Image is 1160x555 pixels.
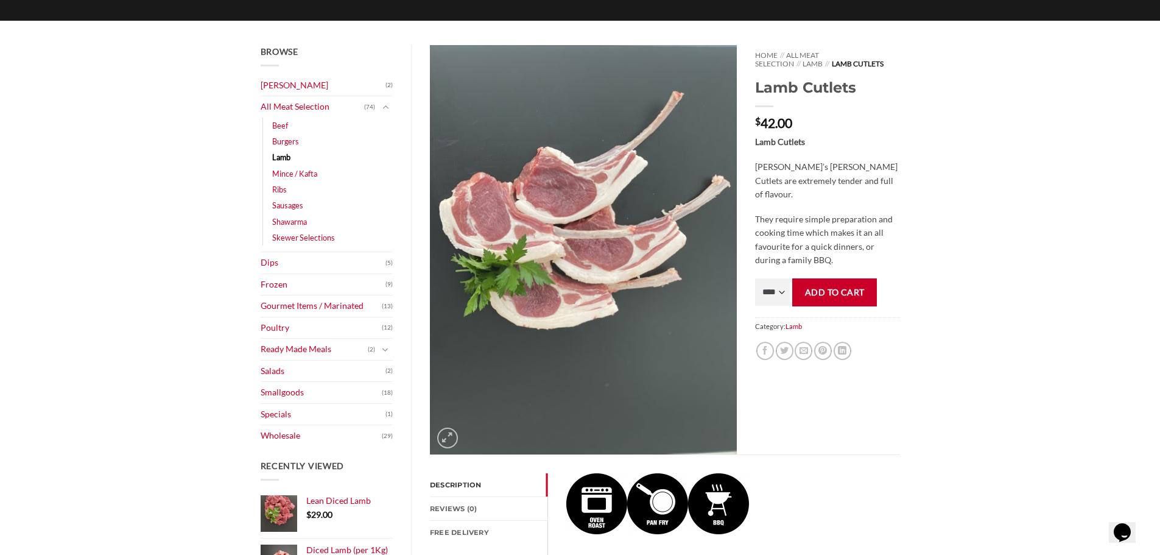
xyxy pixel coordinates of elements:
a: Skewer Selections [272,230,335,246]
a: Zoom [437,428,458,448]
span: Diced Lamb (per 1Kg) [306,545,388,555]
span: (2) [385,76,393,94]
a: Home [755,51,778,60]
img: Lamb Cutlets [430,45,737,454]
a: Reviews (0) [430,497,547,520]
span: (1) [385,405,393,423]
a: Email to a Friend [795,342,812,359]
a: Burgers [272,133,299,149]
button: Add to cart [792,278,877,306]
a: Ready Made Meals [261,339,368,360]
a: [PERSON_NAME] [261,75,386,96]
a: Mince / Kafta [272,166,317,182]
span: (9) [385,275,393,294]
a: Beef [272,118,288,133]
bdi: 42.00 [755,115,792,130]
bdi: 29.00 [306,509,332,520]
span: // [780,51,784,60]
button: Toggle [378,101,393,114]
span: (2) [385,362,393,380]
a: Sausages [272,197,303,213]
span: Lamb Cutlets [832,59,884,68]
span: $ [306,509,311,520]
span: Recently Viewed [261,461,345,471]
span: Lean Diced Lamb [306,495,371,506]
button: Toggle [378,343,393,356]
span: (2) [368,341,375,359]
img: Lamb Cutlets [688,473,749,534]
p: They require simple preparation and cooking time which makes it an all favourite for a quick dinn... [755,213,899,267]
span: (5) [385,254,393,272]
strong: Lamb Cutlets [755,136,805,147]
span: (13) [382,297,393,316]
span: $ [755,116,761,126]
a: Lamb [786,322,802,330]
a: Description [430,473,547,497]
span: // [825,59,829,68]
span: (29) [382,427,393,445]
a: Lamb [803,59,823,68]
a: Specials [261,404,386,425]
img: Lamb Cutlets [566,473,627,534]
a: Share on LinkedIn [834,342,851,359]
span: Category: [755,317,899,335]
a: All Meat Selection [261,96,365,118]
a: Share on Twitter [776,342,793,359]
iframe: chat widget [1109,506,1148,543]
p: [PERSON_NAME]’s [PERSON_NAME] Cutlets are extremely tender and full of flavour. [755,160,899,202]
a: FREE Delivery [430,521,547,544]
span: (12) [382,319,393,337]
span: // [796,59,801,68]
a: Dips [261,252,386,274]
a: Gourmet Items / Marinated [261,295,382,317]
a: Pin on Pinterest [814,342,832,359]
span: (74) [364,98,375,116]
a: Salads [261,361,386,382]
a: All Meat Selection [755,51,819,68]
a: Frozen [261,274,386,295]
a: Ribs [272,182,287,197]
a: Shawarma [272,214,307,230]
a: Wholesale [261,425,382,447]
span: Browse [261,46,298,57]
a: Share on Facebook [756,342,774,359]
a: Smallgoods [261,382,382,403]
span: (18) [382,384,393,402]
a: Poultry [261,317,382,339]
h1: Lamb Cutlets [755,78,899,97]
a: Lean Diced Lamb [306,495,393,506]
a: Lamb [272,149,290,165]
img: Lamb Cutlets [627,473,688,534]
